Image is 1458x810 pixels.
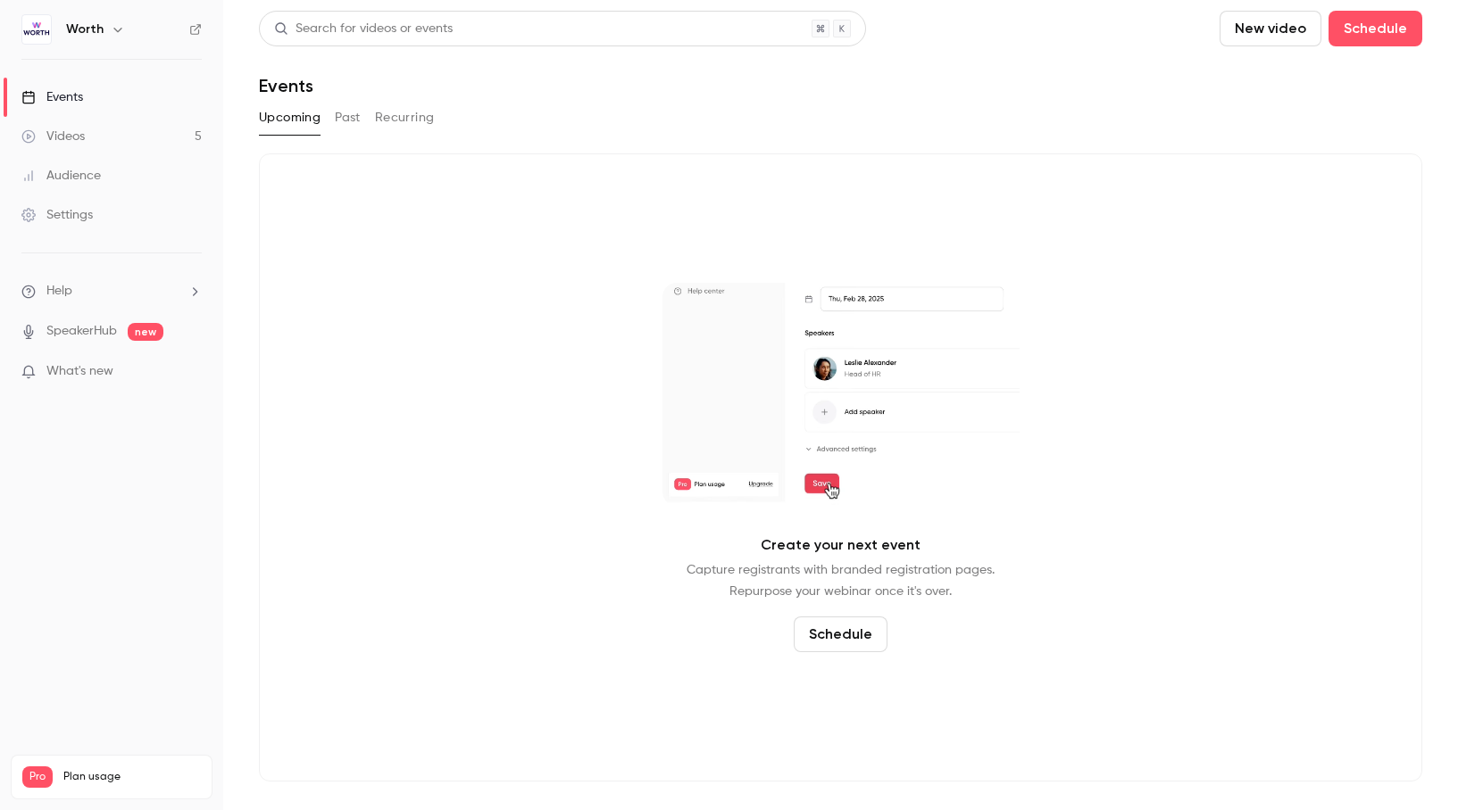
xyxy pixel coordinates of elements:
[22,766,53,788] span: Pro
[66,21,104,38] h6: Worth
[46,322,117,341] a: SpeakerHub
[761,534,921,556] p: Create your next event
[21,167,101,185] div: Audience
[21,282,202,301] li: help-dropdown-opener
[375,103,435,132] button: Recurring
[274,20,453,38] div: Search for videos or events
[259,75,313,96] h1: Events
[128,323,163,341] span: new
[46,282,72,301] span: Help
[1220,11,1321,46] button: New video
[1329,11,1422,46] button: Schedule
[22,15,51,44] img: Worth
[794,616,887,652] button: Schedule
[21,206,93,224] div: Settings
[335,103,361,132] button: Past
[687,559,995,602] p: Capture registrants with branded registration pages. Repurpose your webinar once it's over.
[21,128,85,145] div: Videos
[63,770,201,784] span: Plan usage
[21,88,83,106] div: Events
[46,362,113,381] span: What's new
[259,103,321,132] button: Upcoming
